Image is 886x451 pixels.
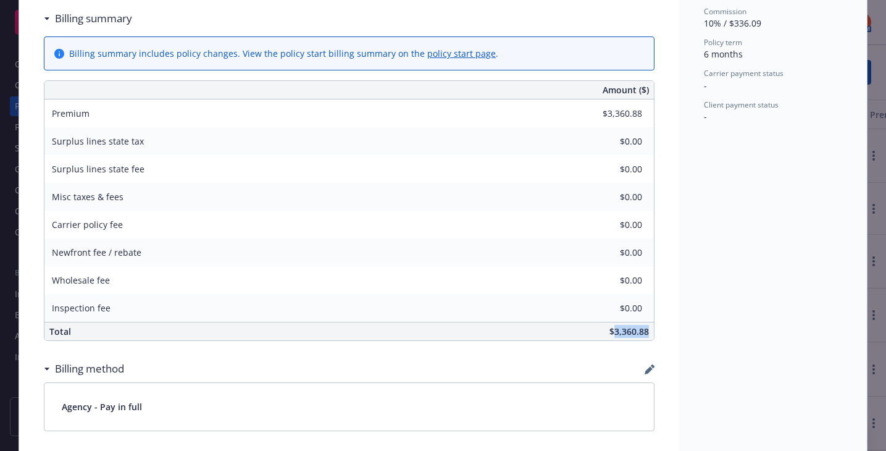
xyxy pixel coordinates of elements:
[52,107,90,119] span: Premium
[569,132,650,151] input: 0.00
[704,80,707,91] span: -
[52,302,111,314] span: Inspection fee
[44,383,654,431] div: Agency - Pay in full
[44,11,132,27] div: Billing summary
[52,135,144,147] span: Surplus lines state tax
[603,83,649,96] span: Amount ($)
[52,191,123,203] span: Misc taxes & fees
[569,243,650,262] input: 0.00
[704,68,784,78] span: Carrier payment status
[52,219,123,230] span: Carrier policy fee
[427,48,496,59] a: policy start page
[704,48,743,60] span: 6 months
[704,37,742,48] span: Policy term
[49,326,71,337] span: Total
[569,160,650,179] input: 0.00
[569,188,650,206] input: 0.00
[569,271,650,290] input: 0.00
[569,104,650,123] input: 0.00
[52,274,110,286] span: Wholesale fee
[609,326,649,337] span: $3,360.88
[704,6,746,17] span: Commission
[569,299,650,318] input: 0.00
[704,111,707,122] span: -
[704,17,761,29] span: 10% / $336.09
[44,361,124,377] div: Billing method
[704,99,779,110] span: Client payment status
[52,247,141,258] span: Newfront fee / rebate
[55,11,132,27] h3: Billing summary
[55,361,124,377] h3: Billing method
[569,216,650,234] input: 0.00
[52,163,144,175] span: Surplus lines state fee
[69,47,498,60] div: Billing summary includes policy changes. View the policy start billing summary on the .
